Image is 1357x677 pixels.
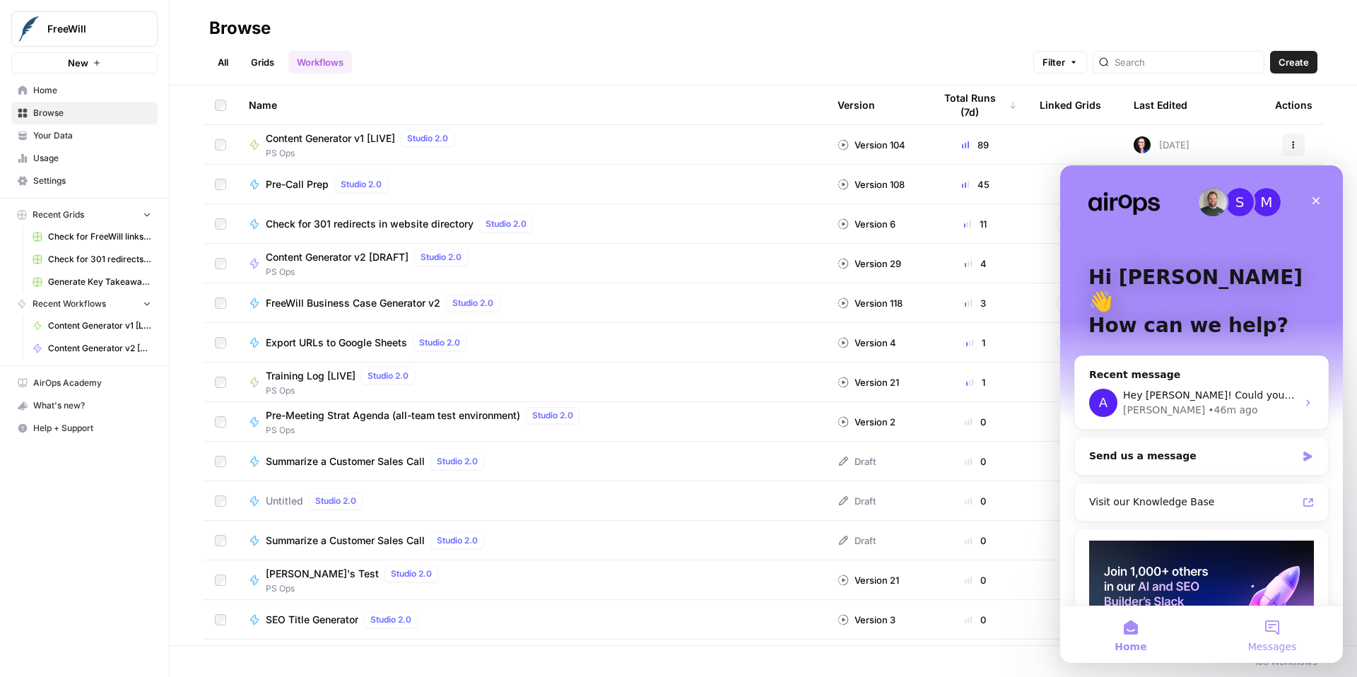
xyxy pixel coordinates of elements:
[11,11,158,47] button: Workspace: FreeWill
[838,494,876,508] div: Draft
[437,534,478,547] span: Studio 2.0
[68,56,88,70] span: New
[48,230,151,243] span: Check for FreeWill links on partner's external website
[249,295,815,312] a: FreeWill Business Case Generator v2Studio 2.0
[20,324,262,350] a: Visit our Knowledge Base
[33,107,151,119] span: Browse
[209,51,237,73] a: All
[242,51,283,73] a: Grids
[266,296,440,310] span: FreeWill Business Case Generator v2
[11,204,158,225] button: Recent Grids
[934,296,1017,310] div: 3
[934,415,1017,429] div: 0
[33,422,151,435] span: Help + Support
[838,86,875,124] div: Version
[266,613,358,627] span: SEO Title Generator
[934,494,1017,508] div: 0
[33,152,151,165] span: Usage
[188,476,237,486] span: Messages
[266,147,460,160] span: PS Ops
[11,124,158,147] a: Your Data
[838,217,895,231] div: Version 6
[11,293,158,314] button: Recent Workflows
[1057,213,1095,235] button: 1
[391,567,432,580] span: Studio 2.0
[33,175,151,187] span: Settings
[249,611,815,628] a: SEO Title GeneratorStudio 2.0
[249,453,815,470] a: Summarize a Customer Sales CallStudio 2.0
[54,476,86,486] span: Home
[838,573,899,587] div: Version 21
[14,271,269,310] div: Send us a message
[266,266,474,278] span: PS Ops
[29,283,236,298] div: Send us a message
[48,342,151,355] span: Content Generator v2 [DRAFT]
[838,138,905,152] div: Version 104
[11,52,158,73] button: New
[266,336,407,350] span: Export URLs to Google Sheets
[407,132,448,145] span: Studio 2.0
[1134,136,1189,153] div: [DATE]
[249,216,815,232] a: Check for 301 redirects in website directoryStudio 2.0
[26,271,158,293] a: Generate Key Takeaways from Webinar Transcripts
[266,250,409,264] span: Content Generator v2 [DRAFT]
[148,237,197,252] div: • 46m ago
[266,408,520,423] span: Pre-Meeting Strat Agenda (all-team test environment)
[243,23,269,48] div: Close
[1042,55,1065,69] span: Filter
[249,532,815,549] a: Summarize a Customer Sales CallStudio 2.0
[63,237,145,252] div: [PERSON_NAME]
[48,276,151,288] span: Generate Key Takeaways from Webinar Transcripts
[11,170,158,192] a: Settings
[934,534,1017,548] div: 0
[266,177,329,192] span: Pre-Call Prep
[33,298,106,310] span: Recent Workflows
[1040,86,1101,124] div: Linked Grids
[341,178,382,191] span: Studio 2.0
[934,138,1017,152] div: 89
[48,253,151,266] span: Check for 301 redirects on page Grid
[33,208,84,221] span: Recent Grids
[838,257,901,271] div: Version 29
[11,102,158,124] a: Browse
[33,129,151,142] span: Your Data
[934,86,1017,124] div: Total Runs (7d)
[266,534,425,548] span: Summarize a Customer Sales Call
[934,217,1017,231] div: 11
[838,336,896,350] div: Version 4
[48,319,151,332] span: Content Generator v1 [LIVE]
[370,613,411,626] span: Studio 2.0
[266,567,379,581] span: [PERSON_NAME]'s Test
[838,415,895,429] div: Version 2
[838,296,903,310] div: Version 118
[1279,55,1309,69] span: Create
[1134,136,1151,153] img: qbv1ulvrwtta9e8z8l6qv22o0bxd
[934,613,1017,627] div: 0
[288,51,352,73] a: Workflows
[1060,165,1343,663] iframe: Intercom live chat
[249,334,815,351] a: Export URLs to Google SheetsStudio 2.0
[421,251,462,264] span: Studio 2.0
[437,455,478,468] span: Studio 2.0
[315,495,356,507] span: Studio 2.0
[419,336,460,349] span: Studio 2.0
[11,372,158,394] a: AirOps Academy
[33,377,151,389] span: AirOps Academy
[838,613,895,627] div: Version 3
[29,329,237,344] div: Visit our Knowledge Base
[249,249,815,278] a: Content Generator v2 [DRAFT]Studio 2.0PS Ops
[249,367,815,397] a: Training Log [LIVE]Studio 2.0PS Ops
[934,573,1017,587] div: 0
[249,407,815,437] a: Pre-Meeting Strat Agenda (all-team test environment)Studio 2.0PS Ops
[838,177,905,192] div: Version 108
[532,409,573,422] span: Studio 2.0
